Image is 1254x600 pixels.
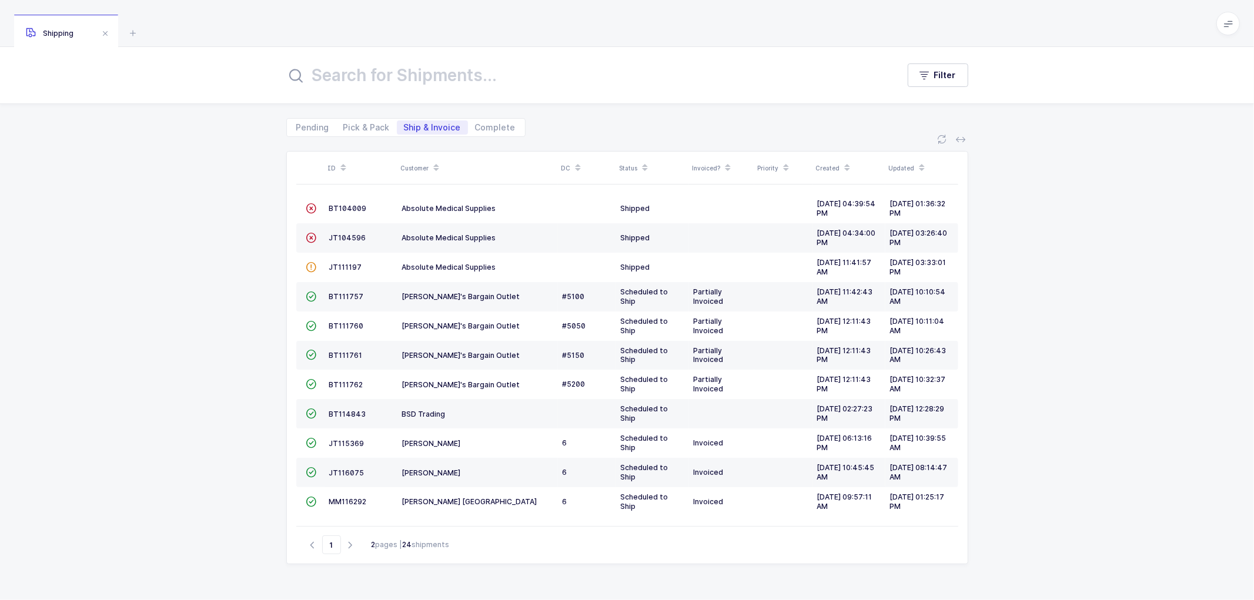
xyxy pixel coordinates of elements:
div: Partially Invoiced [694,346,750,365]
span: #5100 [563,292,585,301]
div: Partially Invoiced [694,287,750,306]
span: [PERSON_NAME] [402,439,461,448]
span:  [306,321,317,330]
div: Customer [401,158,554,178]
span: [DATE] 10:10:54 AM [890,287,946,306]
span: MM116292 [329,497,367,506]
span: #5050 [563,321,586,330]
span: [DATE] 02:27:23 PM [817,404,873,423]
span: [DATE] 06:13:16 PM [817,434,872,452]
span: [DATE] 10:32:37 AM [890,375,946,393]
div: Invoiced? [693,158,751,178]
span: [PERSON_NAME]'s Bargain Outlet [402,351,520,360]
span: [DATE] 12:11:43 PM [817,317,871,335]
span: Shipped [621,233,650,242]
span: [DATE] 01:25:17 PM [890,492,945,511]
span:  [306,292,317,301]
button: Filter [908,63,968,87]
div: Invoiced [694,497,750,507]
span: BT114843 [329,410,366,418]
div: Created [816,158,882,178]
span: [DATE] 12:11:43 PM [817,375,871,393]
span: Scheduled to Ship [621,287,668,306]
div: Partially Invoiced [694,317,750,336]
span: [DATE] 10:11:04 AM [890,317,945,335]
span: Ship & Invoice [404,123,461,132]
span: Complete [475,123,516,132]
span: Scheduled to Ship [621,346,668,364]
span: Scheduled to Ship [621,463,668,481]
span: [DATE] 04:39:54 PM [817,199,876,217]
span:  [306,233,317,242]
span: JT116075 [329,468,365,477]
span: Shipped [621,263,650,271]
span: [DATE] 10:26:43 AM [890,346,947,364]
span: Scheduled to Ship [621,492,668,511]
span: BT111762 [329,380,363,389]
span: [PERSON_NAME]'s Bargain Outlet [402,292,520,301]
span: BT111757 [329,292,364,301]
span:  [306,350,317,359]
div: Updated [889,158,955,178]
span: [PERSON_NAME]'s Bargain Outlet [402,380,520,389]
span: Scheduled to Ship [621,404,668,423]
span: [DATE] 03:33:01 PM [890,258,947,276]
span: [DATE] 08:14:47 AM [890,463,948,481]
span:  [306,263,317,271]
span: BT111761 [329,351,363,360]
span: JT115369 [329,439,365,448]
span: JT111197 [329,263,362,271]
span: BSD Trading [402,410,446,418]
div: Partially Invoiced [694,375,750,394]
div: Invoiced [694,438,750,448]
span:  [306,438,317,447]
div: Priority [758,158,809,178]
div: ID [328,158,394,178]
div: Invoiced [694,468,750,477]
span: Scheduled to Ship [621,375,668,393]
span: Pick & Pack [343,123,390,132]
b: 2 [372,540,376,549]
span: [DATE] 12:28:29 PM [890,404,945,423]
span: [PERSON_NAME]'s Bargain Outlet [402,321,520,330]
span: [DATE] 09:57:11 AM [817,492,872,511]
input: Search for Shipments... [286,61,884,89]
span: Scheduled to Ship [621,317,668,335]
span: [DATE] 10:39:55 AM [890,434,947,452]
span:  [306,204,317,213]
span: JT104596 [329,233,366,242]
b: 24 [403,540,412,549]
span: [DATE] 11:42:43 AM [817,287,873,306]
span: 6 [563,468,567,477]
span: [PERSON_NAME] [402,468,461,477]
span: [DATE] 01:36:32 PM [890,199,946,217]
span: Pending [296,123,329,132]
span: [DATE] 04:34:00 PM [817,229,876,247]
div: DC [561,158,613,178]
span: BT111760 [329,321,364,330]
span:  [306,409,317,418]
span: Absolute Medical Supplies [402,263,496,271]
span: Shipped [621,204,650,213]
span: Go to [322,535,341,554]
span: #5200 [563,380,586,388]
span: [DATE] 03:26:40 PM [890,229,948,247]
div: pages | shipments [372,539,450,550]
span: 6 [563,497,567,506]
span:  [306,380,317,388]
span: 6 [563,438,567,447]
span: Scheduled to Ship [621,434,668,452]
div: Status [620,158,685,178]
span: Absolute Medical Supplies [402,204,496,213]
span: Absolute Medical Supplies [402,233,496,242]
span:  [306,468,317,477]
span:  [306,497,317,506]
span: [DATE] 10:45:45 AM [817,463,875,481]
span: [DATE] 11:41:57 AM [817,258,872,276]
span: BT104009 [329,204,367,213]
span: Shipping [26,29,73,38]
span: Filter [934,69,956,81]
span: [DATE] 12:11:43 PM [817,346,871,364]
span: [PERSON_NAME] [GEOGRAPHIC_DATA] [402,497,537,506]
span: #5150 [563,351,585,360]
